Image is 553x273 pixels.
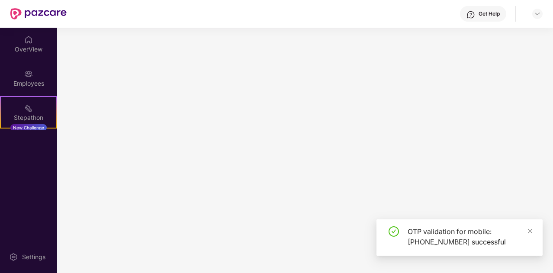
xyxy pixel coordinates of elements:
[10,124,47,131] div: New Challenge
[24,70,33,78] img: svg+xml;base64,PHN2ZyBpZD0iRW1wbG95ZWVzIiB4bWxucz0iaHR0cDovL3d3dy53My5vcmcvMjAwMC9zdmciIHdpZHRoPS...
[534,10,541,17] img: svg+xml;base64,PHN2ZyBpZD0iRHJvcGRvd24tMzJ4MzIiIHhtbG5zPSJodHRwOi8vd3d3LnczLm9yZy8yMDAwL3N2ZyIgd2...
[9,253,18,261] img: svg+xml;base64,PHN2ZyBpZD0iU2V0dGluZy0yMHgyMCIgeG1sbnM9Imh0dHA6Ly93d3cudzMub3JnLzIwMDAvc3ZnIiB3aW...
[408,226,532,247] div: OTP validation for mobile: [PHONE_NUMBER] successful
[479,10,500,17] div: Get Help
[10,8,67,19] img: New Pazcare Logo
[1,113,56,122] div: Stepathon
[527,228,533,234] span: close
[19,253,48,261] div: Settings
[24,35,33,44] img: svg+xml;base64,PHN2ZyBpZD0iSG9tZSIgeG1sbnM9Imh0dHA6Ly93d3cudzMub3JnLzIwMDAvc3ZnIiB3aWR0aD0iMjAiIG...
[389,226,399,237] span: check-circle
[466,10,475,19] img: svg+xml;base64,PHN2ZyBpZD0iSGVscC0zMngzMiIgeG1sbnM9Imh0dHA6Ly93d3cudzMub3JnLzIwMDAvc3ZnIiB3aWR0aD...
[24,104,33,112] img: svg+xml;base64,PHN2ZyB4bWxucz0iaHR0cDovL3d3dy53My5vcmcvMjAwMC9zdmciIHdpZHRoPSIyMSIgaGVpZ2h0PSIyMC...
